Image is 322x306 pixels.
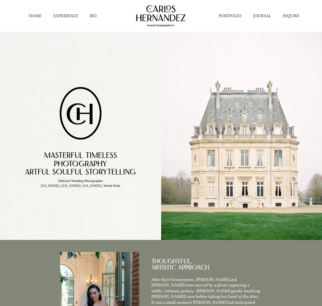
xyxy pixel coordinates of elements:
a: HOME [29,13,42,19]
a: JOURNAL [253,13,271,19]
span: Masterful TimelEss [44,152,117,160]
span: [US_STATE] | [US_STATE] | [US_STATE] | World Wide [41,184,121,188]
span: thoughtful, [151,259,192,265]
a: INQUIRE [283,13,300,19]
span: Editorial Wedding Photographer [58,179,103,183]
span: artIstIc apprOacH [151,265,209,271]
span: PhotoGrAphy [54,161,107,168]
a: EXPERIENCE [53,13,78,19]
a: BIO [90,13,97,19]
span: Artful Soulful StorytelLing [25,169,136,176]
a: PORTFOLIO [219,13,241,19]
